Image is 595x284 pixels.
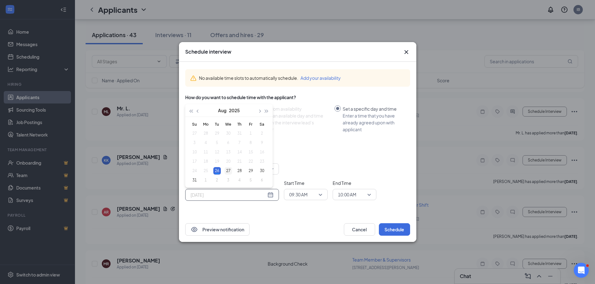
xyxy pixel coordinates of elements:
[258,167,266,175] div: 30
[255,105,330,112] div: Select from availability
[343,112,405,133] div: Enter a time that you have already agreed upon with applicant
[256,176,268,185] td: 2025-09-06
[344,223,375,236] button: Cancel
[185,94,410,100] div: How do you want to schedule time with the applicant?
[211,119,223,129] th: Tu
[223,166,234,176] td: 2025-08-27
[245,166,256,176] td: 2025-08-29
[185,48,231,55] h3: Schedule interview
[211,166,223,176] td: 2025-08-26
[379,223,410,236] button: Schedule
[234,119,245,129] th: Th
[574,263,589,278] iframe: Intercom live chat
[338,190,356,199] span: 10:00 AM
[223,119,234,129] th: We
[289,190,308,199] span: 09:30 AM
[200,119,211,129] th: Mo
[255,112,330,133] div: Choose an available day and time slot from the interview lead’s calendar
[245,119,256,129] th: Fr
[191,191,266,198] input: Aug 26, 2025
[247,167,255,175] div: 29
[202,176,210,184] div: 1
[403,48,410,56] svg: Cross
[189,176,200,185] td: 2025-08-31
[185,223,250,236] button: EyePreview notification
[258,176,266,184] div: 6
[333,180,376,186] span: End Time
[234,176,245,185] td: 2025-09-04
[191,176,198,184] div: 31
[403,48,410,56] button: Close
[213,176,221,184] div: 2
[343,105,405,112] div: Set a specific day and time
[199,75,405,81] div: No available time slots to automatically schedule.
[190,75,196,81] svg: Warning
[211,176,223,185] td: 2025-09-02
[284,180,328,186] span: Start Time
[218,104,226,117] button: Aug
[223,176,234,185] td: 2025-09-03
[191,226,198,233] svg: Eye
[300,75,341,81] button: Add your availability
[213,167,221,175] div: 26
[256,119,268,129] th: Sa
[245,176,256,185] td: 2025-09-05
[247,176,255,184] div: 5
[229,104,240,117] button: 2025
[225,176,232,184] div: 3
[234,166,245,176] td: 2025-08-28
[225,167,232,175] div: 27
[189,119,200,129] th: Su
[200,176,211,185] td: 2025-09-01
[236,167,243,175] div: 28
[236,176,243,184] div: 4
[256,166,268,176] td: 2025-08-30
